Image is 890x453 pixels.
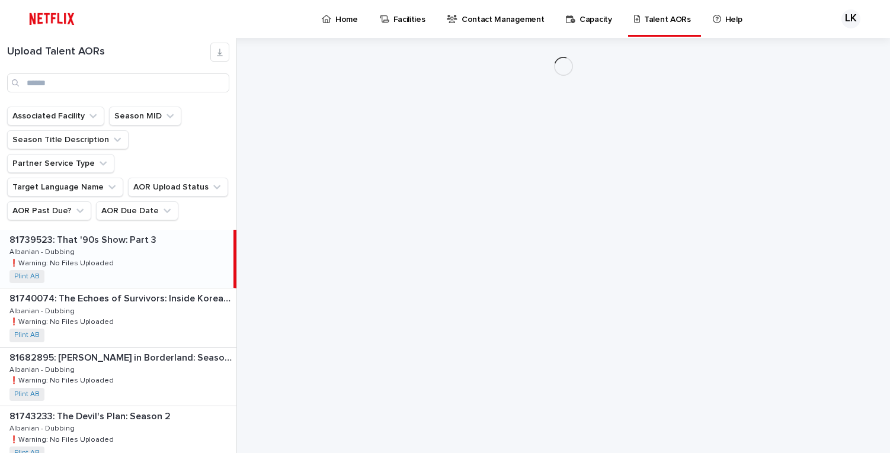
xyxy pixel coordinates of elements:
h1: Upload Talent AORs [7,46,210,59]
p: ❗️Warning: No Files Uploaded [9,374,116,385]
p: 81739523: That '90s Show: Part 3 [9,232,159,246]
input: Search [7,73,229,92]
p: Albanian - Dubbing [9,246,77,256]
button: Partner Service Type [7,154,114,173]
button: Season Title Description [7,130,129,149]
p: Albanian - Dubbing [9,364,77,374]
div: LK [841,9,860,28]
button: AOR Due Date [96,201,178,220]
a: Plint AB [14,272,40,281]
p: ❗️Warning: No Files Uploaded [9,433,116,444]
button: Season MID [109,107,181,126]
p: 81743233: The Devil's Plan: Season 2 [9,409,173,422]
p: Albanian - Dubbing [9,305,77,316]
p: 81682895: [PERSON_NAME] in Borderland: Season 3 [9,350,234,364]
button: AOR Past Due? [7,201,91,220]
p: ❗️Warning: No Files Uploaded [9,257,116,268]
button: Target Language Name [7,178,123,197]
button: AOR Upload Status [128,178,228,197]
button: Associated Facility [7,107,104,126]
p: Albanian - Dubbing [9,422,77,433]
p: 81740074: The Echoes of Survivors: Inside Korea’s Tragedies: Season 1 [9,291,234,304]
a: Plint AB [14,390,40,399]
a: Plint AB [14,331,40,339]
img: ifQbXi3ZQGMSEF7WDB7W [24,7,80,31]
p: ❗️Warning: No Files Uploaded [9,316,116,326]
